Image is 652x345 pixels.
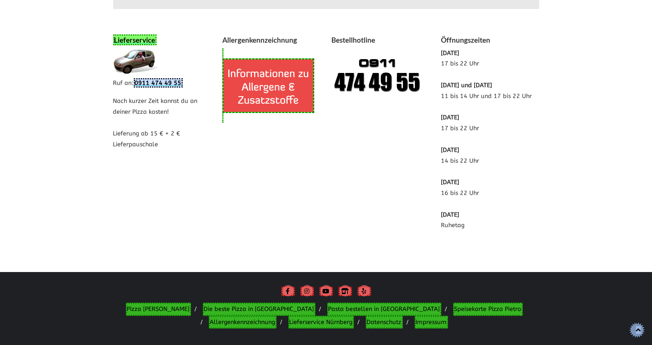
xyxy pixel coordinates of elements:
[126,303,191,316] a: Pizza [PERSON_NAME]
[415,316,448,329] a: Impressum
[203,303,315,316] a: Die beste Pizza in [GEOGRAPHIC_DATA]
[441,34,539,48] h4: Öffnungszeiten
[453,303,523,316] a: Speisekarte Pizza Pietro
[113,34,157,45] a: Lieferservice
[327,303,441,316] a: Pasta bestellen in [GEOGRAPHIC_DATA]
[441,178,459,186] b: [DATE]
[108,34,217,158] div: Nach kurzer Zeit kannst du an deiner Pizza kosten! Lieferung ab 15 € + 2 € Lieferpauschale
[441,211,459,218] b: [DATE]
[113,48,158,74] img: lieferservice pietro
[441,49,459,57] b: [DATE]
[222,58,314,113] img: allergenkennzeichnung
[441,146,459,153] b: [DATE]
[113,78,211,89] p: Ruf an:
[332,48,421,100] img: Pizza Pietro anrufen 09114744955
[134,78,183,88] a: 0911 474 49 55
[209,316,276,329] a: Allergenkennzeichnung
[332,34,430,48] h4: Bestellhotline
[441,48,539,231] p: 17 bis 22 Uhr 11 bis 14 Uhr und 17 bis 22 Uhr 17 bis 22 Uhr 14 bis 22 Uhr 16 bis 22 Uhr Ruhetag
[441,82,492,89] b: [DATE] und [DATE]
[288,316,354,329] a: Lieferservice Nürnberg
[441,114,459,121] b: [DATE]
[366,316,403,329] a: Datenschutz
[222,34,321,48] h4: Allergenkennzeichnung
